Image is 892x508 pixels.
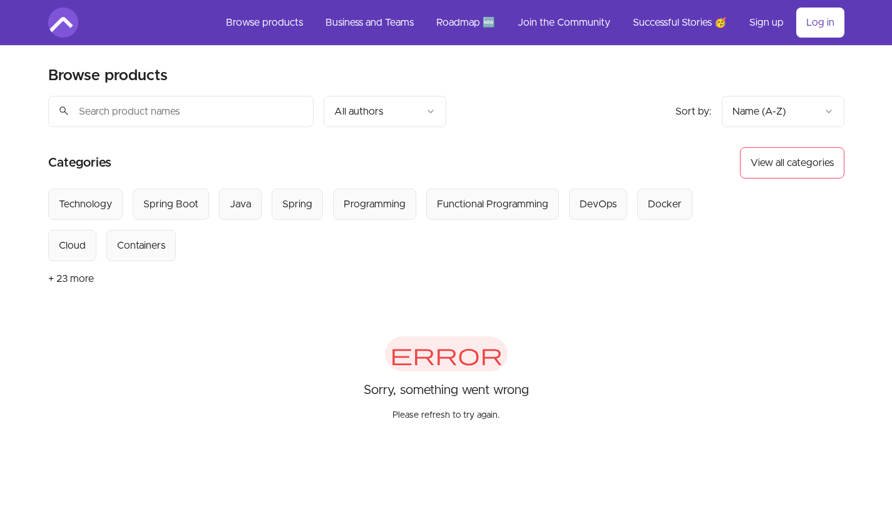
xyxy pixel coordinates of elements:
button: Filter by author [324,96,446,127]
div: Functional Programming [437,197,548,212]
div: DevOps [580,197,617,212]
div: Containers [117,238,165,253]
p: Please refresh to try again. [392,399,500,422]
div: Programming [344,197,406,212]
h2: Categories [48,147,111,179]
span: error [385,336,508,371]
div: Cloud [59,238,86,253]
a: Log in [796,8,844,38]
div: Java [230,197,251,212]
a: Business and Teams [315,8,424,38]
div: Spring Boot [143,197,198,212]
a: Successful Stories 🥳 [623,8,737,38]
div: Docker [648,197,682,212]
a: Roadmap 🆕 [426,8,505,38]
span: Sort by: [675,106,712,117]
input: Search product names [48,96,314,127]
button: Product sort options [722,96,844,127]
p: Sorry, something went wrong [364,381,529,399]
button: View all categories [740,147,844,179]
span: search [58,102,69,120]
nav: Main [216,8,844,38]
a: Sign up [739,8,794,38]
div: Spring [282,197,312,212]
h2: Browse products [48,66,168,86]
div: Technology [59,197,112,212]
a: Browse products [216,8,313,38]
img: Amigoscode logo [48,8,78,38]
a: Join the Community [508,8,620,38]
button: + 23 more [48,261,94,296]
